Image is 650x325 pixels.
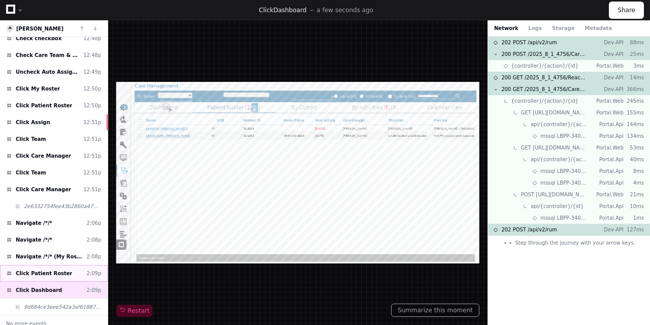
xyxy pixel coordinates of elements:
a: By Cohort [285,37,389,54]
span: Click Care Manager [16,186,71,193]
span: mssql LBPP-34071LBPortalDev [540,167,587,175]
p: Portal.Api [595,121,624,128]
p: Dev-API [595,226,624,233]
span: 2e6332754fee43b2860a4723d3695625 [24,202,101,210]
div: [PERSON_NAME] [404,90,485,103]
span: [PERSON_NAME] [487,80,531,87]
span: Showing all 2 rows [37,309,89,321]
p: Portal.Api [595,202,624,210]
span: Home Phone [300,65,342,73]
span: [PERSON_NAME] [16,26,63,32]
div: [DATE] [354,90,404,103]
span: Restart [119,307,149,315]
span: Navigate /*/* [16,236,52,244]
div: 12:51p [83,135,101,143]
p: 127ms [624,226,644,233]
div: Filter by Physician [557,66,565,73]
span: All Patients [446,21,477,30]
button: Summarize this moment [391,304,479,317]
p: 40ms [624,156,644,163]
div: (555) 140-8628 [299,93,352,100]
p: Portal.Web [595,97,624,105]
span: Click Dashboard [16,286,62,294]
p: 366ms [624,85,644,93]
span: Practice [570,65,636,73]
span: {controller}/{action}/{id} [511,97,579,105]
p: 14ms [624,74,644,81]
span: 202 POST /api/v2/rum [501,39,557,46]
button: Share [609,2,644,19]
span: NYC Physicians and Associates [568,93,646,100]
span: {controller}/{action}/{id} [511,62,579,70]
span: Click Care Manager [16,152,71,160]
p: 8ms [624,167,644,175]
span: POST [URL][DOMAIN_NAME] [521,191,587,198]
span: 200 GET /2025_8_1_4756/ReactScripts/build/lbPortal.bundle.js [501,74,587,81]
button: Logs [529,24,542,32]
div: 12:51p [83,152,101,160]
p: 155ms [624,109,644,116]
button: Network [494,24,518,32]
span: Care Manager [407,65,466,73]
p: Portal.Web [595,144,624,152]
button: Metadata [584,24,612,32]
p: Portal.Api [595,167,624,175]
span: [DATE] [356,80,374,87]
p: a few seconds ago [317,6,374,14]
span: Click [259,7,274,14]
a: Patient Roster ( | ) [137,37,284,55]
span: 200 POST /2025_8_1_4756/CareManagerRoster/GetDashboardRosterCare [501,50,587,58]
div: 12:51p [83,169,101,176]
p: 10ms [624,202,644,210]
a: Dashboard [33,37,137,54]
span: Uncheck Auto Assign Enrolled Patients to: [16,68,79,76]
span: AARROW, [PERSON_NAME] S [53,80,128,87]
p: Portal.Api [595,214,624,222]
div: 2:08p [87,253,102,260]
span: mssql LBPP-34071LBPortalDev [540,214,587,222]
p: 88ms [624,39,644,46]
span: ABAMUSZEK, [PERSON_NAME] [53,93,133,100]
input: Active Only [391,22,397,29]
span: Select a Cohort [190,38,316,52]
div: [PERSON_NAME] [404,77,485,90]
span: DOB [181,65,212,73]
div: 2:08p [87,236,102,244]
span: api/{controller}/{action}/{id} [531,156,587,163]
p: 1ms [624,214,644,222]
p: 245ms [624,97,644,105]
span: api/{controller}/{id} [531,202,583,210]
div: 12:49p [83,68,101,76]
span: 200 GET /2025_8_1_4756/CareManagerRoster/GetMyRosterDashboardDetails [501,85,587,93]
span: Click Team [16,135,46,143]
div: 12:51p [83,186,101,193]
div: 2:06p [87,219,102,227]
span: Step through the journey with your arrow keys. [515,239,635,247]
p: Portal.Web [595,109,624,116]
span: Click My Roster [16,85,60,93]
p: 144ms [624,121,644,128]
div: 12:50p [83,85,101,93]
span: My Items Only [496,9,536,30]
p: Dev-API [595,74,624,81]
p: 4ms [624,179,644,187]
p: Portal.Web [595,191,624,198]
div: 12:48p [83,51,101,59]
span: Physician [488,65,547,73]
img: Export grid data to CSV [619,16,643,36]
span: Check Care Team & Care Manager by [16,51,79,59]
span: mssql LBPP-34071LBPortalDev [540,132,587,140]
span: Navigate /*/* [16,219,52,227]
span: mssql LBPP-34071LBPortalDev [540,179,587,187]
p: 3ms [624,62,644,70]
div: Filter by Care Manager [475,66,483,73]
div: Select/Deselect All [36,60,51,78]
p: Portal.Api [595,179,624,187]
button: Storage [552,24,574,32]
div: 12:51p [83,119,101,126]
span: Click Patient Roster [16,270,72,277]
a: By Activities ( | ) [390,37,537,54]
span: Gadade, Pravin [75,29,156,42]
span: Select a Cohort [190,38,266,51]
img: 6.svg [7,25,14,32]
